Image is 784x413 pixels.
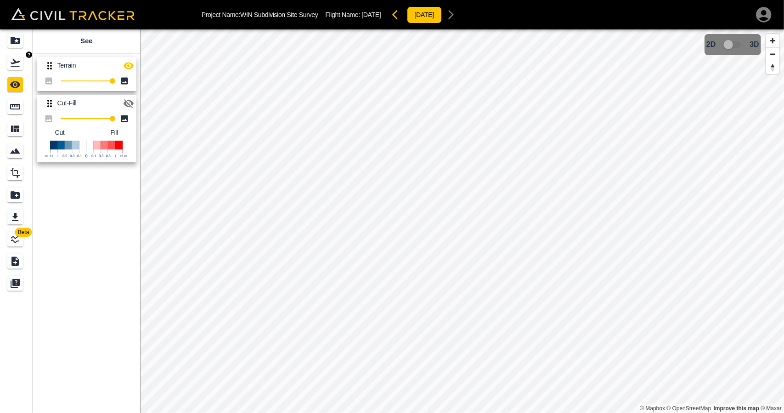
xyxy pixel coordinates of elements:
button: [DATE] [407,6,442,23]
span: 2D [706,40,716,49]
a: Map feedback [714,405,759,412]
button: Zoom in [766,34,779,47]
img: Civil Tracker [11,8,135,21]
button: Reset bearing to north [766,61,779,74]
span: 3D [750,40,759,49]
a: Mapbox [640,405,665,412]
p: Project Name: WIN Subdivision Site Survey [202,11,318,18]
span: [DATE] [361,11,381,18]
button: Zoom out [766,47,779,61]
p: Flight Name: [325,11,381,18]
span: 3D model not uploaded yet [720,36,746,53]
canvas: Map [140,29,784,413]
a: OpenStreetMap [667,405,711,412]
a: Maxar [761,405,782,412]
